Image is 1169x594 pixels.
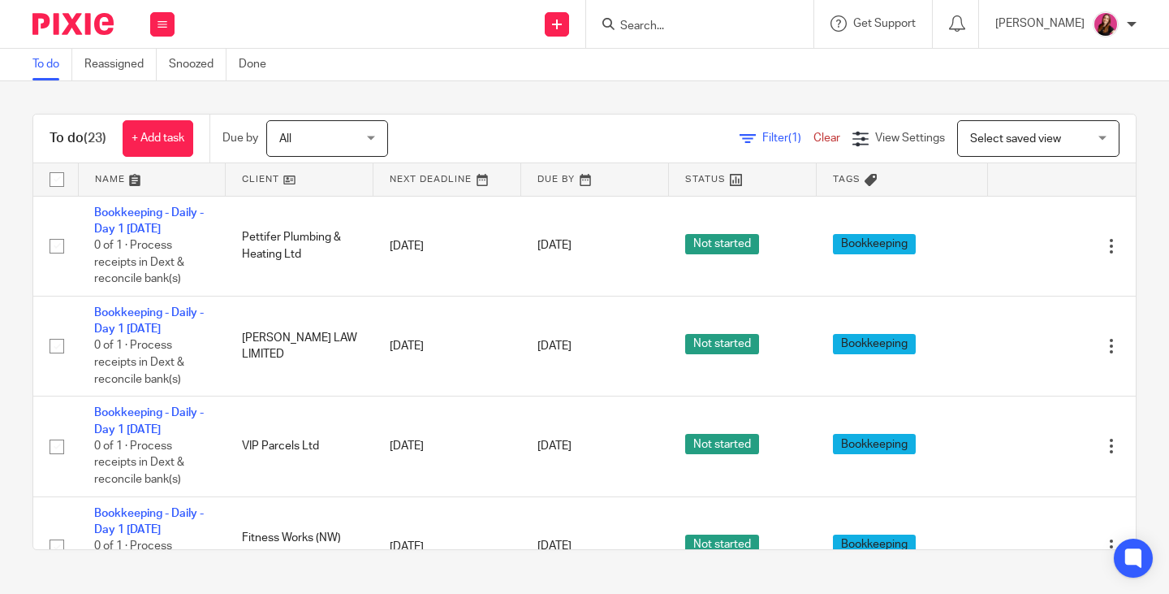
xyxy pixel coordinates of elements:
[123,120,193,157] a: + Add task
[833,334,916,354] span: Bookkeeping
[833,535,916,555] span: Bookkeeping
[94,340,184,385] span: 0 of 1 · Process receipts in Dext & reconcile bank(s)
[875,132,945,144] span: View Settings
[94,240,184,284] span: 0 of 1 · Process receipts in Dext & reconcile bank(s)
[619,20,765,34] input: Search
[685,535,759,555] span: Not started
[239,49,278,80] a: Done
[94,440,184,485] span: 0 of 1 · Process receipts in Dext & reconcile bank(s)
[853,18,916,29] span: Get Support
[279,133,291,145] span: All
[1093,11,1119,37] img: 21.png
[537,340,572,352] span: [DATE]
[94,207,204,235] a: Bookkeeping - Daily - Day 1 [DATE]
[226,296,373,396] td: [PERSON_NAME] LAW LIMITED
[94,407,204,435] a: Bookkeeping - Daily - Day 1 [DATE]
[373,397,521,496] td: [DATE]
[94,540,184,585] span: 0 of 1 · Process receipts in Dext & reconcile bank(s)
[813,132,840,144] a: Clear
[762,132,813,144] span: Filter
[94,307,204,335] a: Bookkeeping - Daily - Day 1 [DATE]
[685,334,759,354] span: Not started
[84,132,106,145] span: (23)
[373,196,521,296] td: [DATE]
[833,434,916,454] span: Bookkeeping
[537,241,572,252] span: [DATE]
[222,130,258,146] p: Due by
[226,397,373,496] td: VIP Parcels Ltd
[995,15,1085,32] p: [PERSON_NAME]
[373,296,521,396] td: [DATE]
[833,234,916,254] span: Bookkeeping
[94,508,204,535] a: Bookkeeping - Daily - Day 1 [DATE]
[32,13,114,35] img: Pixie
[833,175,861,184] span: Tags
[537,541,572,553] span: [DATE]
[32,49,72,80] a: To do
[685,234,759,254] span: Not started
[970,133,1061,145] span: Select saved view
[537,440,572,452] span: [DATE]
[685,434,759,454] span: Not started
[226,196,373,296] td: Pettifer Plumbing & Heating Ltd
[50,130,106,147] h1: To do
[788,132,801,144] span: (1)
[169,49,226,80] a: Snoozed
[84,49,157,80] a: Reassigned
